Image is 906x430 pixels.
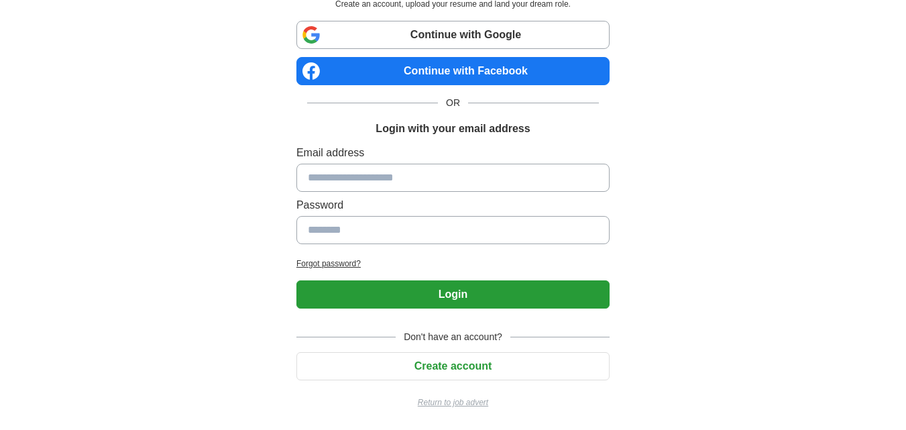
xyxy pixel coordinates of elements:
[296,396,610,409] a: Return to job advert
[438,96,468,110] span: OR
[296,360,610,372] a: Create account
[296,352,610,380] button: Create account
[296,21,610,49] a: Continue with Google
[296,258,610,270] a: Forgot password?
[396,330,510,344] span: Don't have an account?
[296,145,610,161] label: Email address
[376,121,530,137] h1: Login with your email address
[296,57,610,85] a: Continue with Facebook
[296,280,610,309] button: Login
[296,197,610,213] label: Password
